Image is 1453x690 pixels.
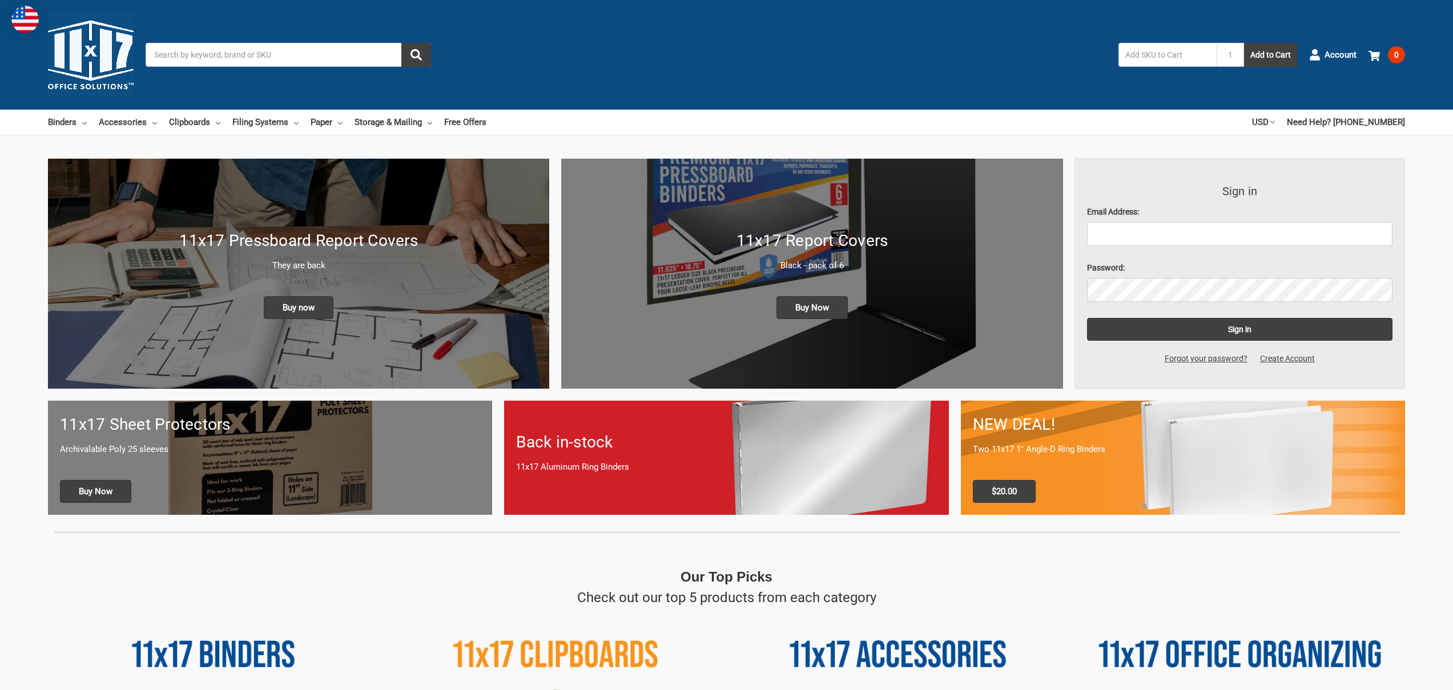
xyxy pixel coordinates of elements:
input: Search by keyword, brand or SKU [146,43,431,67]
p: Check out our top 5 products from each category [577,587,876,608]
img: 11x17.com [48,12,134,98]
h1: 11x17 Report Covers [573,229,1050,253]
a: Binders [48,110,87,135]
label: Email Address: [1087,206,1393,218]
a: 0 [1369,40,1405,70]
a: Paper [311,110,343,135]
h1: NEW DEAL! [973,413,1393,437]
span: Account [1325,49,1357,62]
p: Black - pack of 6 [573,259,1050,272]
h1: Back in-stock [516,430,936,454]
p: They are back [60,259,537,272]
p: Archivalable Poly 25 sleeves [60,443,480,456]
a: 11x17 sheet protectors 11x17 Sheet Protectors Archivalable Poly 25 sleeves Buy Now [48,401,492,514]
a: Clipboards [169,110,220,135]
a: Create Account [1254,353,1321,365]
img: New 11x17 Pressboard Binders [48,159,549,389]
span: Buy now [264,296,333,319]
input: Sign in [1087,318,1393,341]
span: $20.00 [973,480,1036,503]
span: Buy Now [60,480,131,503]
a: Need Help? [PHONE_NUMBER] [1287,110,1405,135]
a: USD [1252,110,1275,135]
input: Add SKU to Cart [1118,43,1217,67]
a: Storage & Mailing [355,110,432,135]
img: 11x17 Report Covers [561,159,1062,389]
p: 11x17 Aluminum Ring Binders [516,461,936,474]
p: Two 11x17 1" Angle-D Ring Binders [973,443,1393,456]
img: duty and tax information for United States [11,6,39,33]
a: Account [1309,40,1357,70]
p: Our Top Picks [681,567,772,587]
label: Password: [1087,262,1393,274]
a: Back in-stock 11x17 Aluminum Ring Binders [504,401,948,514]
a: 11x17 Binder 2-pack only $20.00 NEW DEAL! Two 11x17 1" Angle-D Ring Binders $20.00 [961,401,1405,514]
a: New 11x17 Pressboard Binders 11x17 Pressboard Report Covers They are back Buy now [48,159,549,389]
a: Forgot your password? [1158,353,1254,365]
a: Accessories [99,110,157,135]
a: Filing Systems [232,110,299,135]
span: 0 [1388,46,1405,63]
h1: 11x17 Pressboard Report Covers [60,229,537,253]
span: Buy Now [776,296,848,319]
a: 11x17 Report Covers 11x17 Report Covers Black - pack of 6 Buy Now [561,159,1062,389]
iframe: Google Customer Reviews [1359,659,1453,690]
h1: 11x17 Sheet Protectors [60,413,480,437]
a: Free Offers [444,110,486,135]
button: Add to Cart [1244,43,1297,67]
h3: Sign in [1087,183,1393,200]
